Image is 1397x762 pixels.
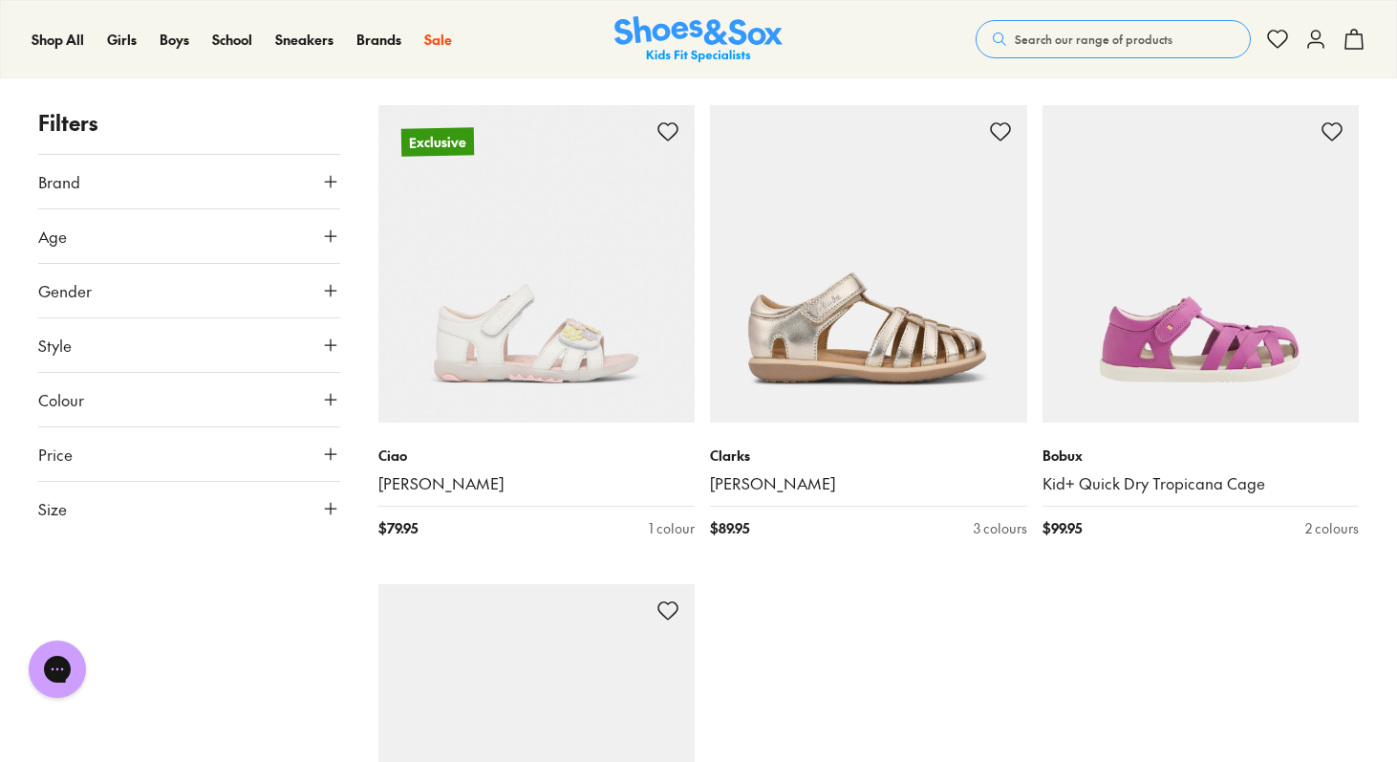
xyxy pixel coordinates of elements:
span: Style [38,334,72,357]
div: 2 colours [1305,518,1359,538]
button: Colour [38,373,340,426]
button: Brand [38,155,340,208]
a: Kid+ Quick Dry Tropicana Cage [1042,473,1360,494]
div: 1 colour [649,518,695,538]
p: Bobux [1042,446,1360,466]
span: Brands [356,30,401,49]
a: Girls [107,30,137,50]
a: Brands [356,30,401,50]
span: Boys [160,30,189,49]
a: Boys [160,30,189,50]
p: Filters [38,107,340,139]
span: Search our range of products [1015,31,1172,48]
span: Shop All [32,30,84,49]
p: Ciao [378,446,696,466]
a: Sale [424,30,452,50]
a: Exclusive [378,105,696,423]
button: Search our range of products [976,20,1251,58]
button: Price [38,427,340,481]
span: Gender [38,279,92,302]
p: Clarks [710,446,1027,466]
span: Size [38,497,67,520]
button: Style [38,318,340,372]
a: Sneakers [275,30,333,50]
span: Sale [424,30,452,49]
a: School [212,30,252,50]
span: Girls [107,30,137,49]
iframe: Gorgias live chat messenger [19,634,96,705]
img: SNS_Logo_Responsive.svg [614,16,783,63]
button: Gender [38,264,340,317]
div: 3 colours [974,518,1027,538]
button: Age [38,209,340,263]
p: Exclusive [400,127,473,156]
span: Colour [38,388,84,411]
button: Size [38,482,340,535]
span: $ 89.95 [710,518,749,538]
a: Shoes & Sox [614,16,783,63]
span: $ 99.95 [1042,518,1082,538]
span: $ 79.95 [378,518,418,538]
span: Sneakers [275,30,333,49]
span: Brand [38,170,80,193]
span: Price [38,443,73,466]
span: Age [38,225,67,248]
a: Shop All [32,30,84,50]
span: School [212,30,252,49]
a: [PERSON_NAME] [710,473,1027,494]
a: [PERSON_NAME] [378,473,696,494]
